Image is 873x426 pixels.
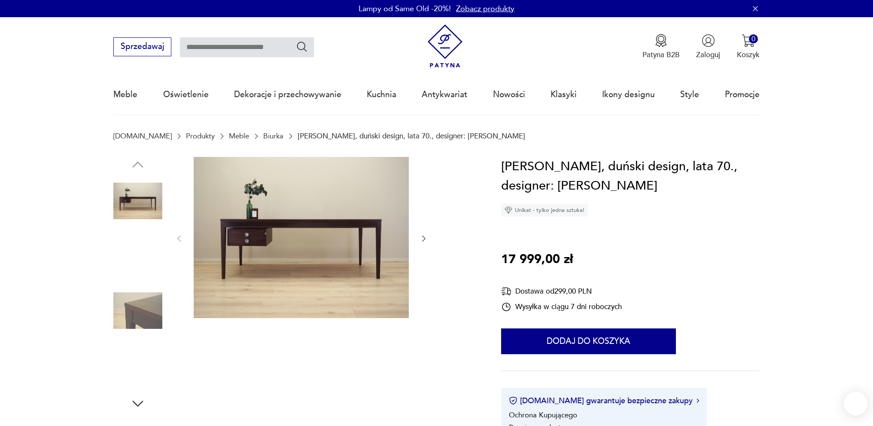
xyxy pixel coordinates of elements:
[113,286,162,335] img: Zdjęcie produktu Biurko mahoniowe, duński design, lata 70., designer: Finn Juhl
[298,132,525,140] p: [PERSON_NAME], duński design, lata 70., designer: [PERSON_NAME]
[113,177,162,226] img: Zdjęcie produktu Biurko mahoniowe, duński design, lata 70., designer: Finn Juhl
[501,204,588,217] div: Unikat - tylko jedna sztuka!
[422,75,467,114] a: Antykwariat
[509,410,577,420] li: Ochrona Kupującego
[423,25,467,68] img: Patyna - sklep z meblami i dekoracjami vintage
[113,37,171,56] button: Sprzedawaj
[113,231,162,280] img: Zdjęcie produktu Biurko mahoniowe, duński design, lata 70., designer: Finn Juhl
[493,75,525,114] a: Nowości
[737,50,760,60] p: Koszyk
[186,132,215,140] a: Produkty
[680,75,699,114] a: Style
[229,132,249,140] a: Meble
[654,34,668,47] img: Ikona medalu
[551,75,577,114] a: Klasyki
[501,328,676,354] button: Dodaj do koszyka
[456,3,514,14] a: Zobacz produkty
[642,34,680,60] button: Patyna B2B
[725,75,760,114] a: Promocje
[509,396,517,405] img: Ikona certyfikatu
[113,341,162,390] img: Zdjęcie produktu Biurko mahoniowe, duński design, lata 70., designer: Finn Juhl
[844,392,868,416] iframe: Smartsupp widget button
[501,286,511,297] img: Ikona dostawy
[113,75,137,114] a: Meble
[296,40,308,53] button: Szukaj
[501,286,622,297] div: Dostawa od 299,00 PLN
[113,132,172,140] a: [DOMAIN_NAME]
[234,75,341,114] a: Dekoracje i przechowywanie
[602,75,655,114] a: Ikony designu
[737,34,760,60] button: 0Koszyk
[697,398,699,403] img: Ikona strzałki w prawo
[113,44,171,51] a: Sprzedawaj
[501,250,573,270] p: 17 999,00 zł
[696,50,720,60] p: Zaloguj
[702,34,715,47] img: Ikonka użytkownika
[501,302,622,312] div: Wysyłka w ciągu 7 dni roboczych
[263,132,283,140] a: Biurka
[367,75,396,114] a: Kuchnia
[194,157,409,319] img: Zdjęcie produktu Biurko mahoniowe, duński design, lata 70., designer: Finn Juhl
[742,34,755,47] img: Ikona koszyka
[359,3,451,14] p: Lampy od Same Old -20%!
[509,395,699,406] button: [DOMAIN_NAME] gwarantuje bezpieczne zakupy
[642,50,680,60] p: Patyna B2B
[642,34,680,60] a: Ikona medaluPatyna B2B
[501,157,760,196] h1: [PERSON_NAME], duński design, lata 70., designer: [PERSON_NAME]
[505,206,512,214] img: Ikona diamentu
[163,75,209,114] a: Oświetlenie
[749,34,758,43] div: 0
[696,34,720,60] button: Zaloguj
